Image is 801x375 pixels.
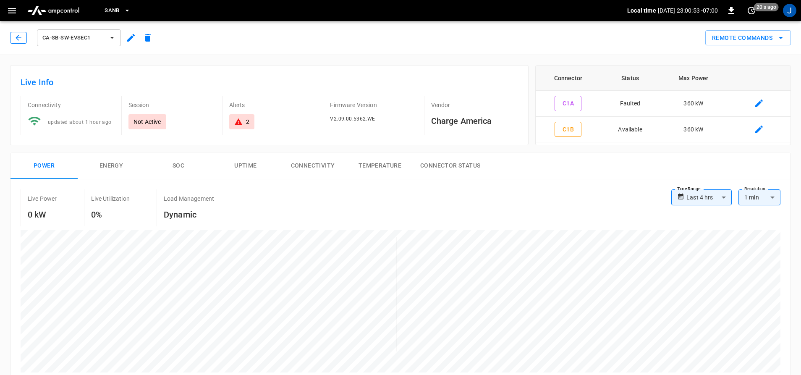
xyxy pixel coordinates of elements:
[677,186,701,192] label: Time Range
[745,4,758,17] button: set refresh interval
[536,66,791,142] table: connector table
[330,116,375,122] span: V2.09.00.5362.WE
[346,152,414,179] button: Temperature
[660,66,728,91] th: Max Power
[555,122,581,137] button: C1B
[627,6,656,15] p: Local time
[555,96,581,111] button: C1A
[246,118,249,126] div: 2
[431,114,518,128] h6: Charge America
[28,194,57,203] p: Live Power
[164,194,214,203] p: Load Management
[279,152,346,179] button: Connectivity
[28,208,57,221] h6: 0 kW
[705,30,791,46] button: Remote Commands
[164,208,214,221] h6: Dynamic
[783,4,796,17] div: profile-icon
[601,117,660,143] td: Available
[744,186,765,192] label: Resolution
[42,33,105,43] span: ca-sb-sw-evseC1
[101,3,134,19] button: SanB
[48,119,112,125] span: updated about 1 hour ago
[738,189,780,205] div: 1 min
[686,189,732,205] div: Last 4 hrs
[414,152,487,179] button: Connector Status
[91,208,130,221] h6: 0%
[754,3,779,11] span: 20 s ago
[91,194,130,203] p: Live Utilization
[24,3,83,18] img: ampcontrol.io logo
[105,6,120,16] span: SanB
[21,76,518,89] h6: Live Info
[330,101,417,109] p: Firmware Version
[212,152,279,179] button: Uptime
[431,101,518,109] p: Vendor
[601,91,660,117] td: Faulted
[601,66,660,91] th: Status
[10,152,78,179] button: Power
[660,91,728,117] td: 360 kW
[37,29,121,46] button: ca-sb-sw-evseC1
[145,152,212,179] button: SOC
[128,101,215,109] p: Session
[536,66,601,91] th: Connector
[78,152,145,179] button: Energy
[28,101,115,109] p: Connectivity
[229,101,316,109] p: Alerts
[133,118,161,126] p: Not Active
[658,6,718,15] p: [DATE] 23:00:53 -07:00
[660,117,728,143] td: 360 kW
[705,30,791,46] div: remote commands options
